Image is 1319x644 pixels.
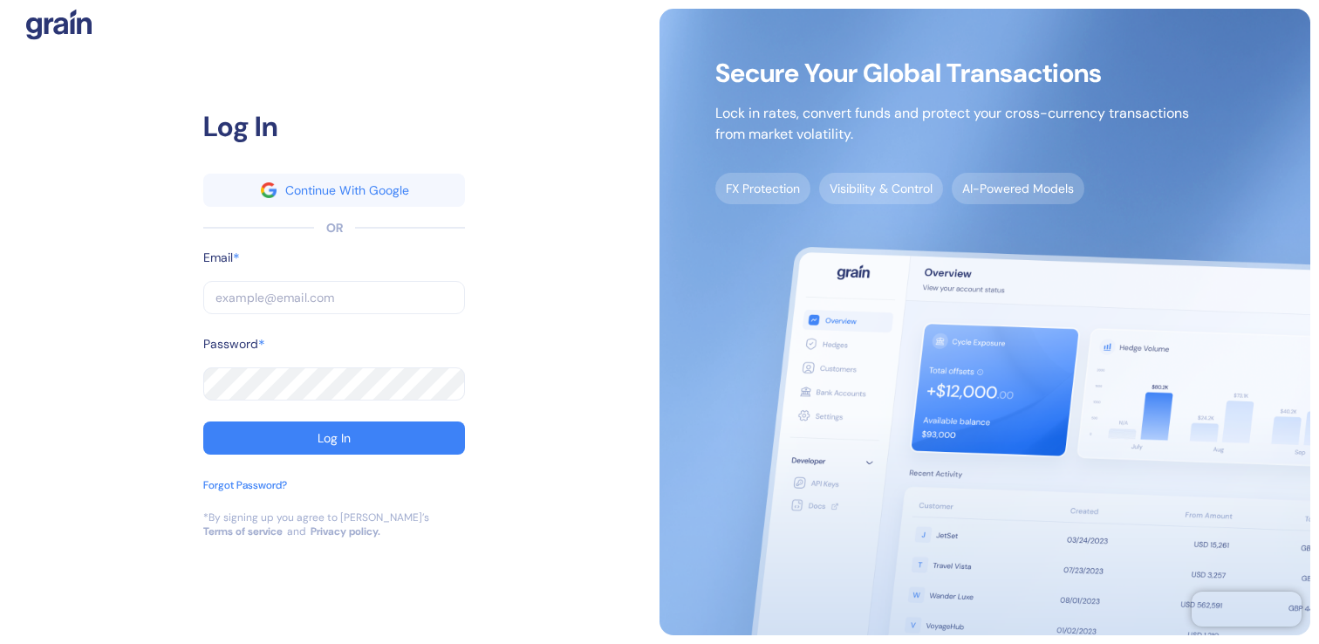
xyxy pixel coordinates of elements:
[326,219,343,237] div: OR
[715,65,1189,82] span: Secure Your Global Transactions
[203,477,287,493] div: Forgot Password?
[819,173,943,204] span: Visibility & Control
[203,477,287,510] button: Forgot Password?
[311,524,380,538] a: Privacy policy.
[318,432,351,444] div: Log In
[203,335,258,353] label: Password
[203,524,283,538] a: Terms of service
[203,249,233,267] label: Email
[715,173,810,204] span: FX Protection
[1192,592,1302,627] iframe: Chatra live chat
[261,182,277,198] img: google
[203,510,429,524] div: *By signing up you agree to [PERSON_NAME]’s
[659,9,1310,635] img: signup-main-image
[203,421,465,455] button: Log In
[285,184,409,196] div: Continue With Google
[715,103,1189,145] p: Lock in rates, convert funds and protect your cross-currency transactions from market volatility.
[203,106,465,147] div: Log In
[287,524,306,538] div: and
[26,9,92,40] img: logo
[952,173,1084,204] span: AI-Powered Models
[203,174,465,207] button: googleContinue With Google
[203,281,465,314] input: example@email.com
